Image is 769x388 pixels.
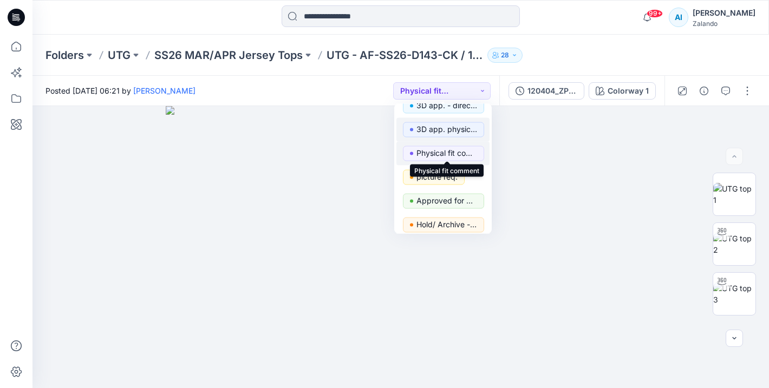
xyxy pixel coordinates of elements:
[133,86,195,95] a: [PERSON_NAME]
[693,19,755,28] div: Zalando
[416,146,477,160] p: Physical fit comment
[487,48,523,63] button: 28
[509,82,584,100] button: 120404_ZPL_PRODUCTION _KM
[647,9,663,18] span: 99+
[527,85,577,97] div: 120404_ZPL_PRODUCTION _KM
[166,106,636,388] img: eyJhbGciOiJIUzI1NiIsImtpZCI6IjAiLCJzbHQiOiJzZXMiLCJ0eXAiOiJKV1QifQ.eyJkYXRhIjp7InR5cGUiOiJzdG9yYW...
[713,183,755,206] img: UTG top 1
[45,48,84,63] a: Folders
[154,48,303,63] a: SS26 MAR/APR Jersey Tops
[589,82,656,100] button: Colorway 1
[416,170,458,184] p: picture req.
[327,48,483,63] p: UTG - AF-SS26-D143-CK / 120404
[713,282,755,305] img: UTG top 3
[416,98,477,113] p: 3D app. - direct release
[693,6,755,19] div: [PERSON_NAME]
[695,82,713,100] button: Details
[713,233,755,255] img: UTG top 2
[501,49,509,61] p: 28
[45,85,195,96] span: Posted [DATE] 06:21 by
[416,218,477,232] p: Hold/ Archive - Jersey Dresses
[108,48,131,63] a: UTG
[416,194,477,208] p: Approved for production
[608,85,649,97] div: Colorway 1
[669,8,688,27] div: AI
[416,122,477,136] p: 3D app. physical sample req.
